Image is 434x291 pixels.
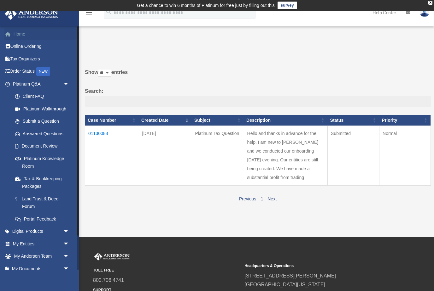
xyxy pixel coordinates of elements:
select: Showentries [98,70,111,77]
td: 01130088 [85,126,139,185]
i: search [105,8,112,15]
label: Search: [85,87,431,108]
th: Subject: activate to sort column ascending [192,115,244,126]
a: Previous [239,196,256,201]
img: User Pic [420,8,429,17]
a: Answered Questions [9,127,73,140]
a: Platinum Q&Aarrow_drop_down [4,78,76,90]
a: My Documentsarrow_drop_down [4,262,79,275]
a: Order StatusNEW [4,65,79,78]
a: Tax & Bookkeeping Packages [9,172,76,193]
a: Document Review [9,140,76,153]
span: arrow_drop_down [63,250,76,263]
a: 1 [261,196,263,201]
div: NEW [36,67,50,76]
th: Case Number: activate to sort column ascending [85,115,139,126]
a: Platinum Knowledge Room [9,152,76,172]
a: Platinum Walkthrough [9,103,76,115]
div: Get a chance to win 6 months of Platinum for free just by filling out this [137,2,275,9]
a: Home [4,28,79,40]
a: Next [267,196,277,201]
a: survey [278,2,297,9]
a: [GEOGRAPHIC_DATA][US_STATE] [244,282,325,287]
td: [DATE] [139,126,192,185]
a: Digital Productsarrow_drop_down [4,225,79,238]
th: Priority: activate to sort column ascending [379,115,431,126]
a: Land Trust & Deed Forum [9,193,76,213]
span: arrow_drop_down [63,225,76,238]
label: Show entries [85,68,431,83]
a: 800.706.4741 [93,277,124,283]
small: Headquarters & Operations [244,263,391,269]
a: My Entitiesarrow_drop_down [4,238,79,250]
a: My Anderson Teamarrow_drop_down [4,250,79,263]
th: Status: activate to sort column ascending [328,115,379,126]
a: Online Ordering [4,40,79,53]
a: [STREET_ADDRESS][PERSON_NAME] [244,273,336,278]
th: Description: activate to sort column ascending [244,115,328,126]
span: arrow_drop_down [63,262,76,275]
th: Created Date: activate to sort column ascending [139,115,192,126]
img: Anderson Advisors Platinum Portal [3,8,60,20]
small: TOLL FREE [93,267,240,274]
a: menu [85,11,93,16]
a: Tax Organizers [4,53,79,65]
a: Client FAQ [9,90,76,103]
i: menu [85,9,93,16]
span: arrow_drop_down [63,78,76,91]
div: close [428,1,432,5]
td: Submitted [328,126,379,185]
td: Platinum Tax Question [192,126,244,185]
td: Hello and thanks in advance for the help. I am new to [PERSON_NAME] and we conducted our onboardi... [244,126,328,185]
span: arrow_drop_down [63,238,76,250]
input: Search: [85,96,431,108]
a: Submit a Question [9,115,76,128]
img: Anderson Advisors Platinum Portal [93,253,131,261]
td: Normal [379,126,431,185]
a: Portal Feedback [9,213,76,225]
